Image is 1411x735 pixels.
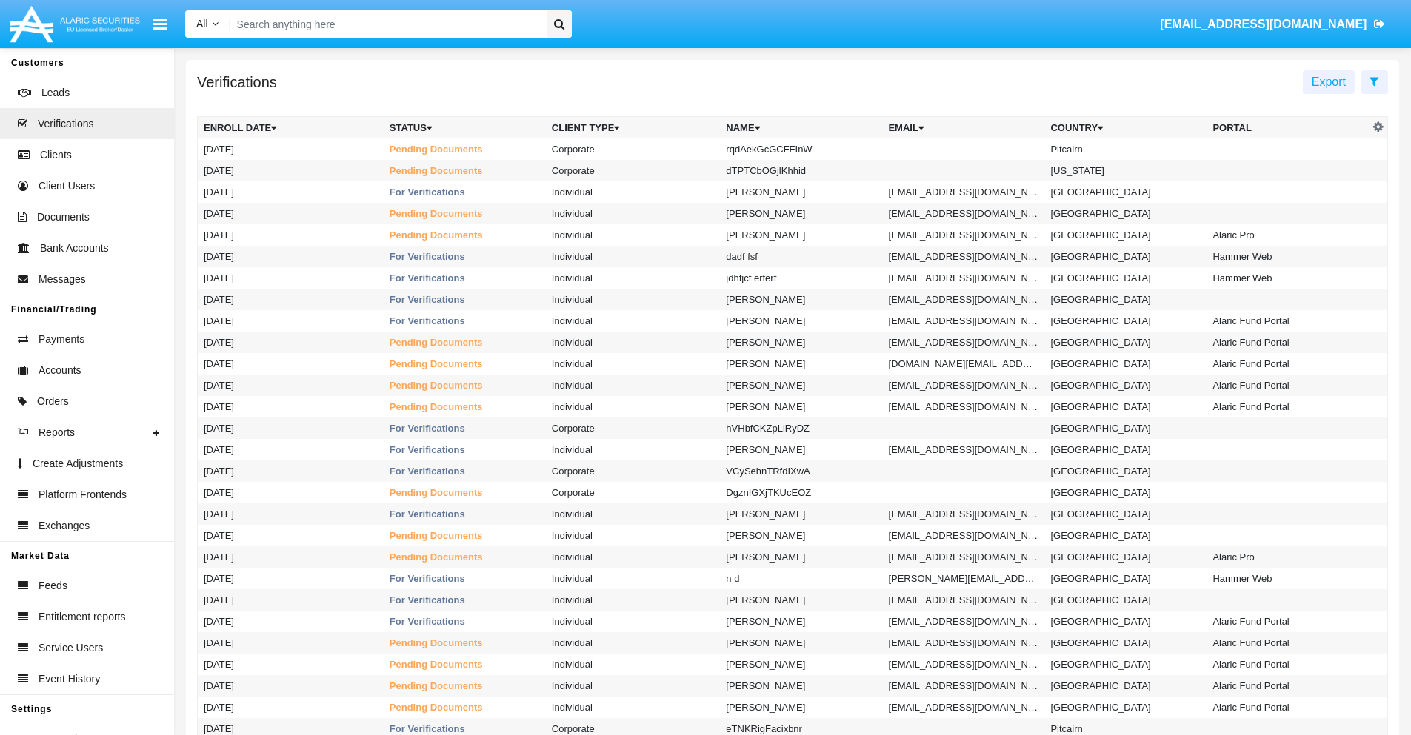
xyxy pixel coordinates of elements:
[198,332,384,353] td: [DATE]
[198,546,384,568] td: [DATE]
[1044,439,1207,460] td: [GEOGRAPHIC_DATA]
[546,203,720,224] td: Individual
[720,375,882,396] td: [PERSON_NAME]
[39,272,86,287] span: Messages
[546,697,720,718] td: Individual
[37,209,90,225] span: Documents
[882,589,1044,611] td: [EMAIL_ADDRESS][DOMAIN_NAME]
[1207,310,1369,332] td: Alaric Fund Portal
[882,439,1044,460] td: [EMAIL_ADDRESS][DOMAIN_NAME]
[198,654,384,675] td: [DATE]
[7,2,142,46] img: Logo image
[37,394,69,409] span: Orders
[1303,70,1355,94] button: Export
[39,363,81,378] span: Accounts
[198,353,384,375] td: [DATE]
[198,482,384,503] td: [DATE]
[882,246,1044,267] td: [EMAIL_ADDRESS][DOMAIN_NAME]
[39,425,75,440] span: Reports
[384,117,546,139] th: Status
[1044,589,1207,611] td: [GEOGRAPHIC_DATA]
[1044,181,1207,203] td: [GEOGRAPHIC_DATA]
[198,525,384,546] td: [DATE]
[1207,632,1369,654] td: Alaric Fund Portal
[198,417,384,439] td: [DATE]
[39,640,103,656] span: Service Users
[882,310,1044,332] td: [EMAIL_ADDRESS][DOMAIN_NAME]
[198,439,384,460] td: [DATE]
[384,675,546,697] td: Pending Documents
[720,117,882,139] th: Name
[882,203,1044,224] td: [EMAIL_ADDRESS][DOMAIN_NAME]
[720,675,882,697] td: [PERSON_NAME]
[198,503,384,525] td: [DATE]
[720,332,882,353] td: [PERSON_NAME]
[198,203,384,224] td: [DATE]
[198,267,384,289] td: [DATE]
[1207,654,1369,675] td: Alaric Fund Portal
[546,568,720,589] td: Individual
[882,396,1044,417] td: [EMAIL_ADDRESS][DOMAIN_NAME]
[882,181,1044,203] td: [EMAIL_ADDRESS][DOMAIN_NAME]
[1207,267,1369,289] td: Hammer Web
[384,246,546,267] td: For Verifications
[1044,525,1207,546] td: [GEOGRAPHIC_DATA]
[384,503,546,525] td: For Verifications
[39,332,84,347] span: Payments
[384,482,546,503] td: Pending Documents
[1044,697,1207,718] td: [GEOGRAPHIC_DATA]
[384,160,546,181] td: Pending Documents
[384,654,546,675] td: Pending Documents
[720,525,882,546] td: [PERSON_NAME]
[546,138,720,160] td: Corporate
[384,353,546,375] td: Pending Documents
[720,439,882,460] td: [PERSON_NAME]
[384,460,546,482] td: For Verifications
[198,675,384,697] td: [DATE]
[720,181,882,203] td: [PERSON_NAME]
[1207,353,1369,375] td: Alaric Fund Portal
[720,482,882,503] td: DgznIGXjTKUcEOZ
[720,160,882,181] td: dTPTCbOGjlKhhid
[720,310,882,332] td: [PERSON_NAME]
[720,246,882,267] td: dadf fsf
[546,375,720,396] td: Individual
[198,224,384,246] td: [DATE]
[1044,460,1207,482] td: [GEOGRAPHIC_DATA]
[720,353,882,375] td: [PERSON_NAME]
[1044,117,1207,139] th: Country
[384,439,546,460] td: For Verifications
[198,632,384,654] td: [DATE]
[1044,332,1207,353] td: [GEOGRAPHIC_DATA]
[720,138,882,160] td: rqdAekGcGCFFInW
[1044,310,1207,332] td: [GEOGRAPHIC_DATA]
[882,632,1044,654] td: [EMAIL_ADDRESS][DOMAIN_NAME]
[1044,203,1207,224] td: [GEOGRAPHIC_DATA]
[1207,697,1369,718] td: Alaric Fund Portal
[882,525,1044,546] td: [EMAIL_ADDRESS][DOMAIN_NAME]
[546,503,720,525] td: Individual
[720,546,882,568] td: [PERSON_NAME]
[1044,267,1207,289] td: [GEOGRAPHIC_DATA]
[198,460,384,482] td: [DATE]
[384,611,546,632] td: For Verifications
[198,568,384,589] td: [DATE]
[384,525,546,546] td: Pending Documents
[198,289,384,310] td: [DATE]
[384,396,546,417] td: Pending Documents
[1044,396,1207,417] td: [GEOGRAPHIC_DATA]
[546,675,720,697] td: Individual
[720,632,882,654] td: [PERSON_NAME]
[546,525,720,546] td: Individual
[546,460,720,482] td: Corporate
[546,246,720,267] td: Individual
[882,375,1044,396] td: [EMAIL_ADDRESS][DOMAIN_NAME]
[546,353,720,375] td: Individual
[546,632,720,654] td: Individual
[1207,224,1369,246] td: Alaric Pro
[1207,611,1369,632] td: Alaric Fund Portal
[198,138,384,160] td: [DATE]
[1044,632,1207,654] td: [GEOGRAPHIC_DATA]
[546,267,720,289] td: Individual
[1207,675,1369,697] td: Alaric Fund Portal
